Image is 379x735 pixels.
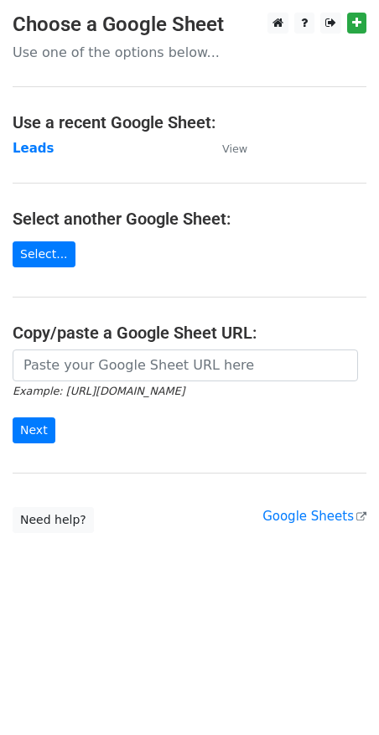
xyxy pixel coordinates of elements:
[13,209,366,229] h4: Select another Google Sheet:
[205,141,247,156] a: View
[262,509,366,524] a: Google Sheets
[222,142,247,155] small: View
[13,349,358,381] input: Paste your Google Sheet URL here
[13,241,75,267] a: Select...
[13,13,366,37] h3: Choose a Google Sheet
[13,112,366,132] h4: Use a recent Google Sheet:
[13,44,366,61] p: Use one of the options below...
[13,385,184,397] small: Example: [URL][DOMAIN_NAME]
[13,417,55,443] input: Next
[13,507,94,533] a: Need help?
[13,323,366,343] h4: Copy/paste a Google Sheet URL:
[13,141,55,156] a: Leads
